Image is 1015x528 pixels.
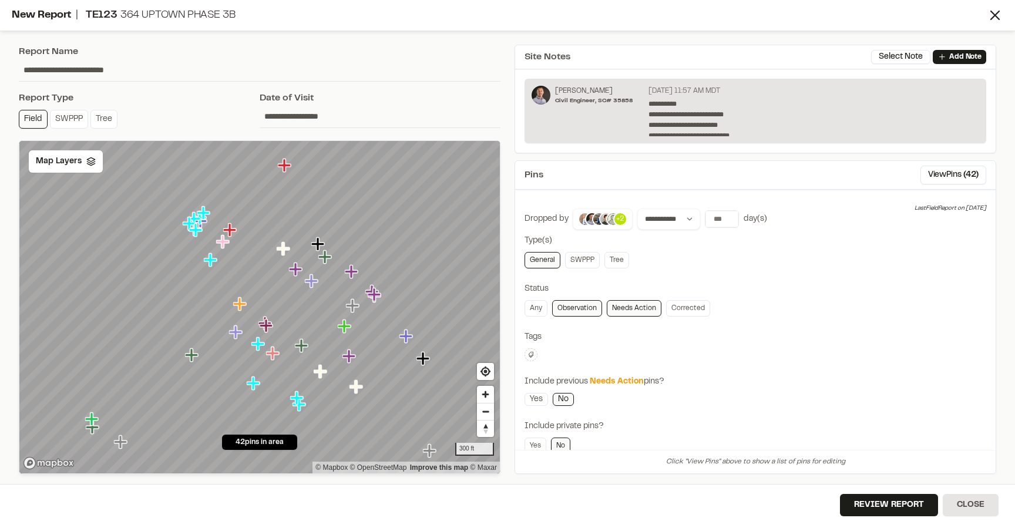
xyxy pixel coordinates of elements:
[551,438,570,454] a: No
[251,337,267,352] div: Map marker
[399,329,415,344] div: Map marker
[346,298,361,314] div: Map marker
[185,348,200,363] div: Map marker
[616,214,624,224] p: +2
[915,204,986,213] div: Last Field Report on [DATE]
[318,250,334,265] div: Map marker
[204,253,219,268] div: Map marker
[290,391,305,406] div: Map marker
[342,349,358,364] div: Map marker
[525,375,986,388] div: Include previous pins?
[532,86,550,105] img: Landon Messal
[515,450,996,473] div: Click "View Pins" above to show a list of pins for editing
[840,494,938,516] button: Review Report
[278,158,293,173] div: Map marker
[266,346,281,361] div: Map marker
[12,8,987,23] div: New Report
[345,264,360,280] div: Map marker
[525,348,537,361] button: Edit Tags
[120,11,236,20] span: 364 Uptown Phase 3B
[666,300,710,317] a: Corrected
[525,213,569,226] div: Dropped by
[216,234,231,250] div: Map marker
[197,206,212,221] div: Map marker
[289,262,304,277] div: Map marker
[744,213,767,226] div: day(s)
[477,403,494,420] button: Zoom out
[525,300,547,317] a: Any
[236,437,284,448] span: 42 pins in area
[477,363,494,380] button: Find my location
[525,168,543,182] span: Pins
[314,364,329,379] div: Map marker
[295,338,310,354] div: Map marker
[368,287,383,302] div: Map marker
[573,208,633,230] button: +2
[920,166,986,184] button: ViewPins (42)
[607,300,661,317] a: Needs Action
[410,463,468,472] a: Map feedback
[470,463,497,472] a: Maxar
[260,91,500,105] div: Date of Visit
[189,223,204,238] div: Map marker
[247,376,262,391] div: Map marker
[233,297,248,312] div: Map marker
[553,393,574,406] a: No
[592,212,606,226] img: Troy Brennan
[590,378,644,385] span: Needs Action
[525,50,570,64] span: Site Notes
[349,379,365,395] div: Map marker
[552,300,602,317] a: Observation
[350,463,407,472] a: OpenStreetMap
[648,86,720,96] p: [DATE] 11:57 AM MDT
[19,45,500,59] div: Report Name
[604,252,629,268] a: Tree
[555,96,633,105] p: Civil Engineer, SC# 35858
[277,241,292,257] div: Map marker
[555,86,633,96] p: [PERSON_NAME]
[305,274,320,289] div: Map marker
[525,393,548,406] a: Yes
[258,316,274,331] div: Map marker
[606,212,620,226] img: Cam Bennett
[477,420,494,437] button: Reset bearing to north
[19,91,260,105] div: Report Type
[193,210,209,226] div: Map marker
[223,223,238,238] div: Map marker
[365,284,381,300] div: Map marker
[183,216,198,231] div: Map marker
[423,443,438,459] div: Map marker
[525,331,986,344] div: Tags
[525,420,986,433] div: Include private pins?
[943,494,999,516] button: Close
[338,319,353,334] div: Map marker
[114,435,129,450] div: Map marker
[416,351,432,366] div: Map marker
[599,212,613,226] img: Andrew Cook
[525,283,986,295] div: Status
[525,438,546,454] a: Yes
[229,325,244,340] div: Map marker
[477,386,494,403] button: Zoom in
[455,443,494,456] div: 300 ft
[578,212,592,226] img: Landon Messal
[19,141,500,473] canvas: Map
[187,211,203,227] div: Map marker
[311,237,327,252] div: Map marker
[525,252,560,268] a: General
[525,234,986,247] div: Type(s)
[871,50,930,64] button: Select Note
[585,212,599,226] img: Landon Messal
[260,318,275,334] div: Map marker
[315,463,348,472] a: Mapbox
[963,169,979,181] span: ( 42 )
[949,52,982,62] p: Add Note
[565,252,600,268] a: SWPPP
